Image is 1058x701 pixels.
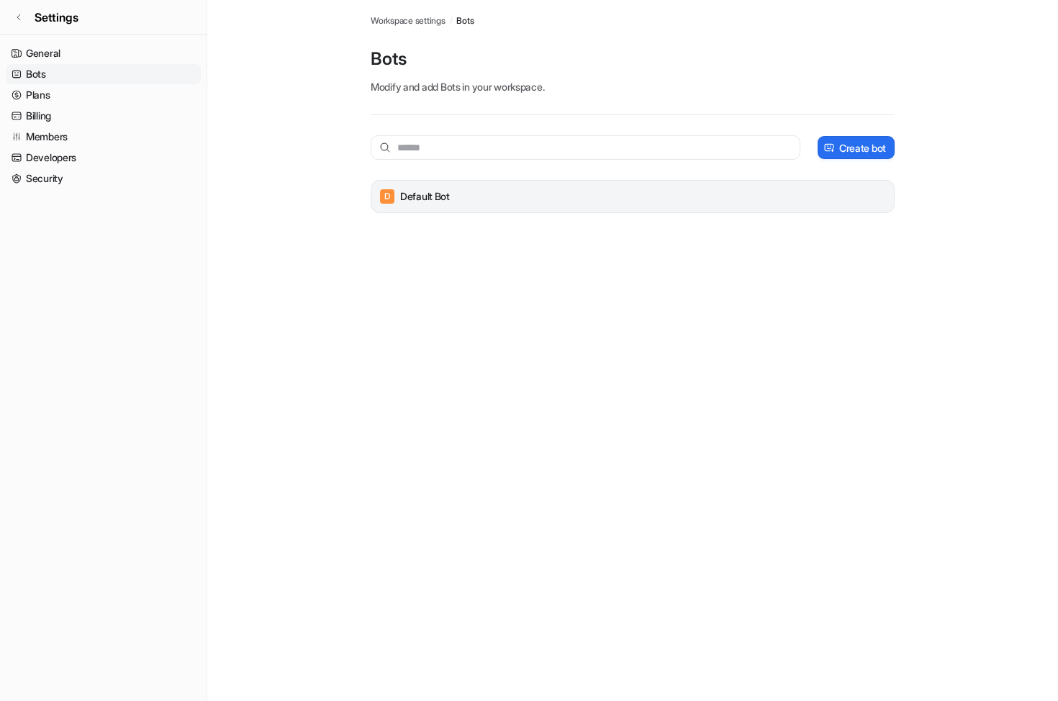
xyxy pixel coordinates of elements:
[839,140,886,155] p: Create bot
[6,64,201,84] a: Bots
[823,143,835,153] img: create
[6,85,201,105] a: Plans
[371,14,446,27] a: Workspace settings
[6,148,201,168] a: Developers
[6,127,201,147] a: Members
[456,14,474,27] a: Bots
[6,106,201,126] a: Billing
[371,79,895,94] p: Modify and add Bots in your workspace.
[6,168,201,189] a: Security
[818,136,895,159] button: Create bot
[371,48,895,71] p: Bots
[400,189,450,204] p: Default Bot
[35,9,78,26] span: Settings
[6,43,201,63] a: General
[380,189,394,204] span: D
[450,14,453,27] span: /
